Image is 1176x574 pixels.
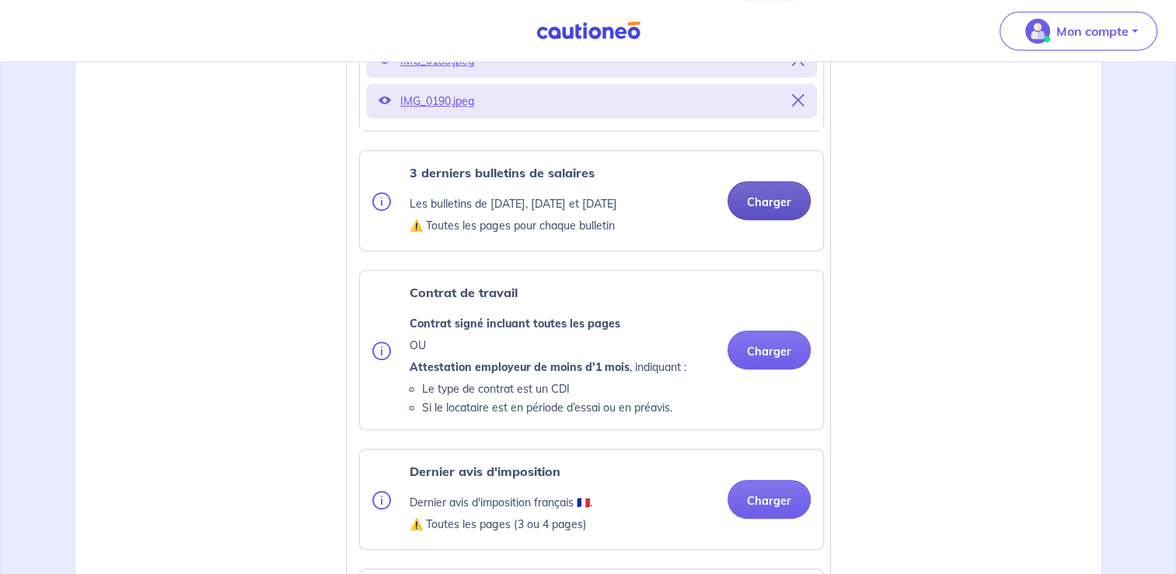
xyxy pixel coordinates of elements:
li: Le type de contrat est un CDI [422,380,686,398]
strong: Contrat de travail [410,285,518,300]
img: illu_account_valid_menu.svg [1025,19,1050,44]
img: info.svg [372,192,391,211]
strong: Dernier avis d'imposition [410,464,560,479]
p: ⚠️ Toutes les pages pour chaque bulletin [410,216,617,235]
button: Charger [728,181,811,220]
p: , indiquant : [410,358,686,376]
button: Charger [728,331,811,369]
strong: 3 derniers bulletins de salaires [410,165,595,180]
img: info.svg [372,491,391,509]
p: ⚠️ Toutes les pages (3 ou 4 pages) [410,515,592,534]
button: Charger [728,480,811,519]
img: Cautioneo [530,21,647,40]
strong: Attestation employeur de moins d'1 mois [410,360,630,374]
p: Les bulletins de [DATE], [DATE] et [DATE] [410,194,617,213]
div: categoryName: employment-contract, userCategory: cdi [359,270,824,430]
strong: Contrat signé incluant toutes les pages [410,317,620,331]
p: OU [410,336,686,355]
p: IMG_0190.jpeg [400,90,783,112]
button: illu_account_valid_menu.svgMon compte [1000,12,1157,51]
p: Mon compte [1056,22,1129,40]
div: categoryName: tax-assessment, userCategory: cdi [359,449,824,550]
div: categoryName: pay-slip, userCategory: cdi [359,150,824,251]
p: Dernier avis d'imposition français 🇫🇷. [410,493,592,512]
button: Voir [379,90,391,112]
img: info.svg [372,341,391,360]
button: Supprimer [792,90,804,112]
li: Si le locataire est en période d’essai ou en préavis. [422,398,686,417]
